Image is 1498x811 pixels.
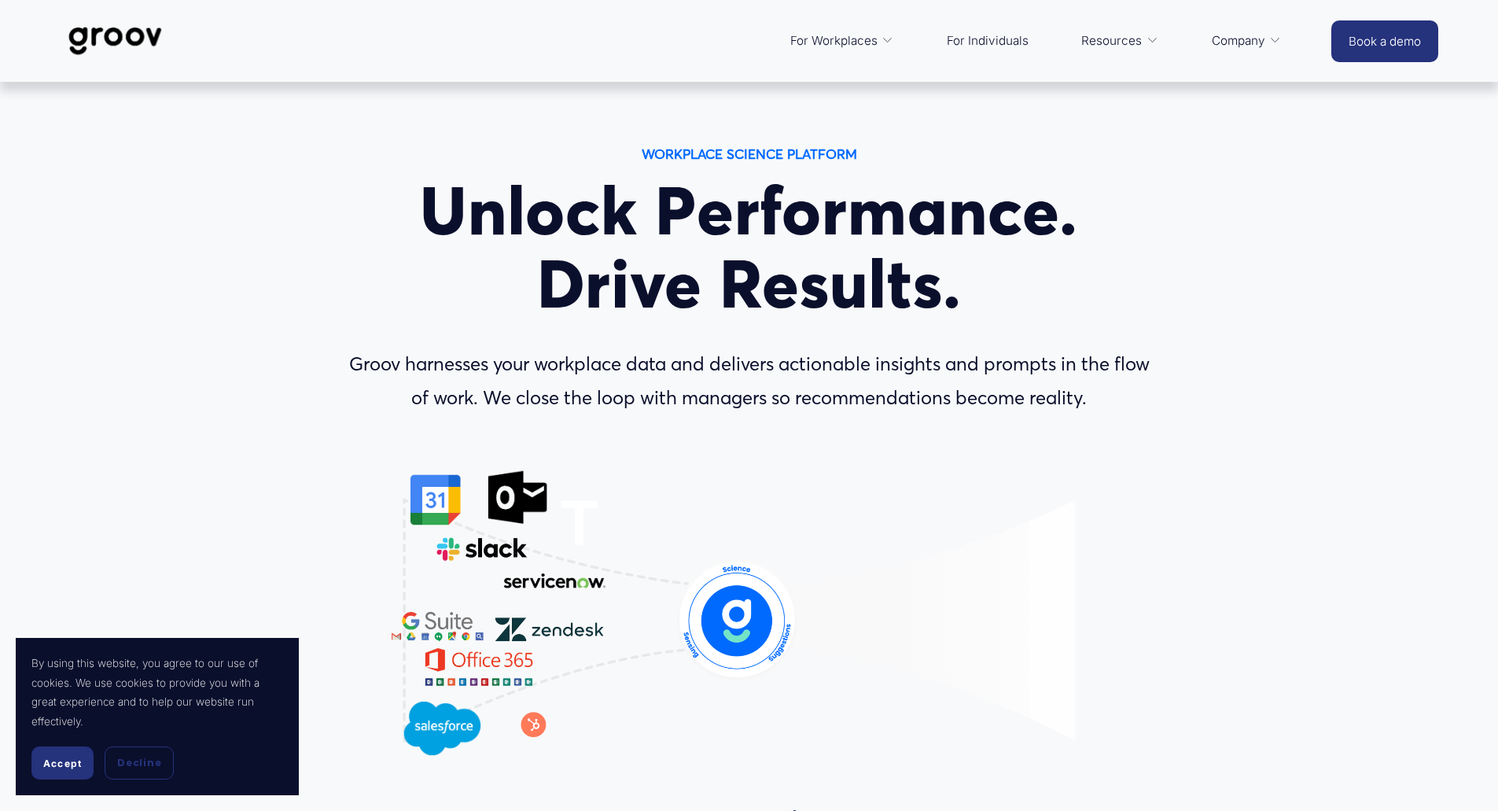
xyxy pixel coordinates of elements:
span: Resources [1081,30,1142,52]
section: Cookie banner [16,638,299,795]
a: Book a demo [1331,20,1438,62]
span: Company [1212,30,1265,52]
img: Groov | Workplace Science Platform | Unlock Performance | Drive Results [60,15,171,67]
a: folder dropdown [1073,22,1166,60]
a: For Individuals [939,22,1036,60]
a: folder dropdown [1204,22,1290,60]
button: Decline [105,746,174,780]
p: Groov harnesses your workplace data and delivers actionable insights and prompts in the flow of w... [338,348,1161,415]
h1: Unlock Performance. Drive Results. [338,175,1161,321]
span: For Workplaces [790,30,878,52]
strong: WORKPLACE SCIENCE PLATFORM [642,146,857,162]
button: Accept [31,746,94,780]
a: folder dropdown [782,22,902,60]
p: By using this website, you agree to our use of cookies. We use cookies to provide you with a grea... [31,654,283,731]
span: Decline [117,756,161,770]
span: Accept [43,758,82,769]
